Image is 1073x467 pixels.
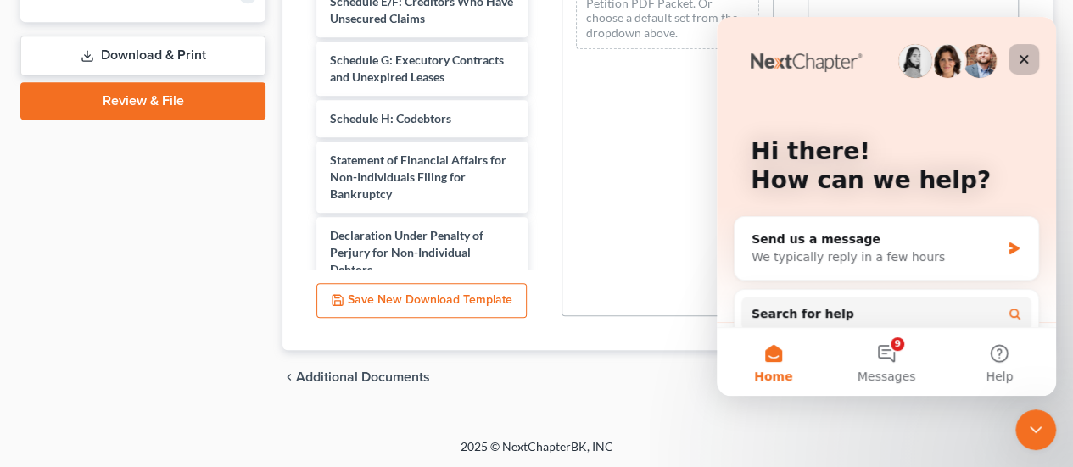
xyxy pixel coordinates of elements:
[296,370,430,384] span: Additional Documents
[1015,409,1056,450] iframe: Intercom live chat
[282,370,296,384] i: chevron_left
[20,36,265,75] a: Download & Print
[330,153,506,201] span: Statement of Financial Affairs for Non-Individuals Filing for Bankruptcy
[316,283,527,319] button: Save New Download Template
[717,17,1056,396] iframe: Intercom live chat
[330,228,483,276] span: Declaration Under Penalty of Perjury for Non-Individual Debtors
[330,111,451,125] span: Schedule H: Codebtors
[330,53,504,84] span: Schedule G: Executory Contracts and Unexpired Leases
[20,82,265,120] a: Review & File
[282,370,430,384] a: chevron_left Additional Documents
